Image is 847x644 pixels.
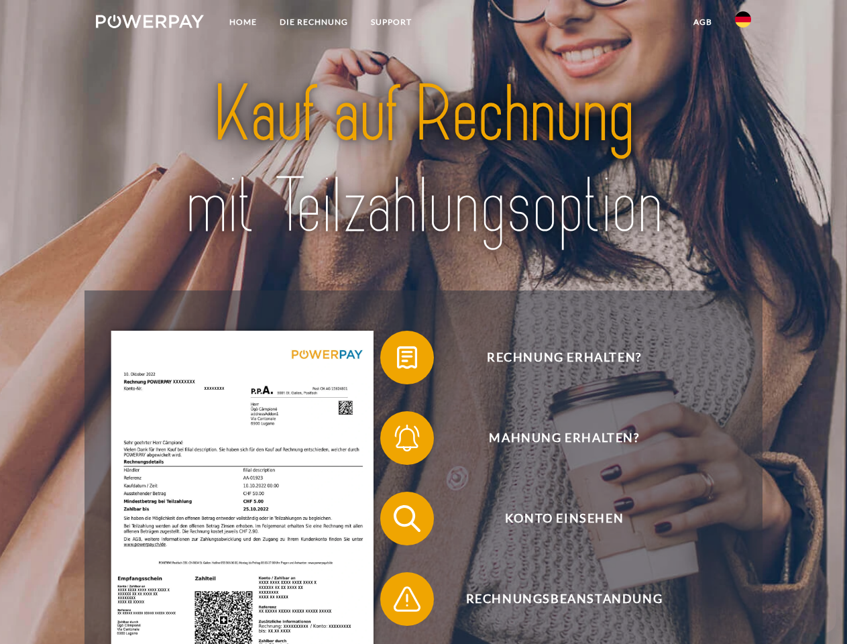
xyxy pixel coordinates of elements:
img: logo-powerpay-white.svg [96,15,204,28]
span: Mahnung erhalten? [400,411,728,465]
button: Rechnung erhalten? [380,331,729,384]
button: Mahnung erhalten? [380,411,729,465]
img: qb_bell.svg [390,421,424,455]
iframe: Button to launch messaging window [793,590,836,633]
a: agb [682,10,724,34]
img: de [735,11,751,28]
img: qb_bill.svg [390,341,424,374]
span: Rechnungsbeanstandung [400,572,728,626]
span: Rechnung erhalten? [400,331,728,384]
a: Home [218,10,268,34]
a: SUPPORT [359,10,423,34]
img: title-powerpay_de.svg [128,64,719,257]
span: Konto einsehen [400,492,728,545]
img: qb_warning.svg [390,582,424,616]
img: qb_search.svg [390,502,424,535]
button: Rechnungsbeanstandung [380,572,729,626]
button: Konto einsehen [380,492,729,545]
a: DIE RECHNUNG [268,10,359,34]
